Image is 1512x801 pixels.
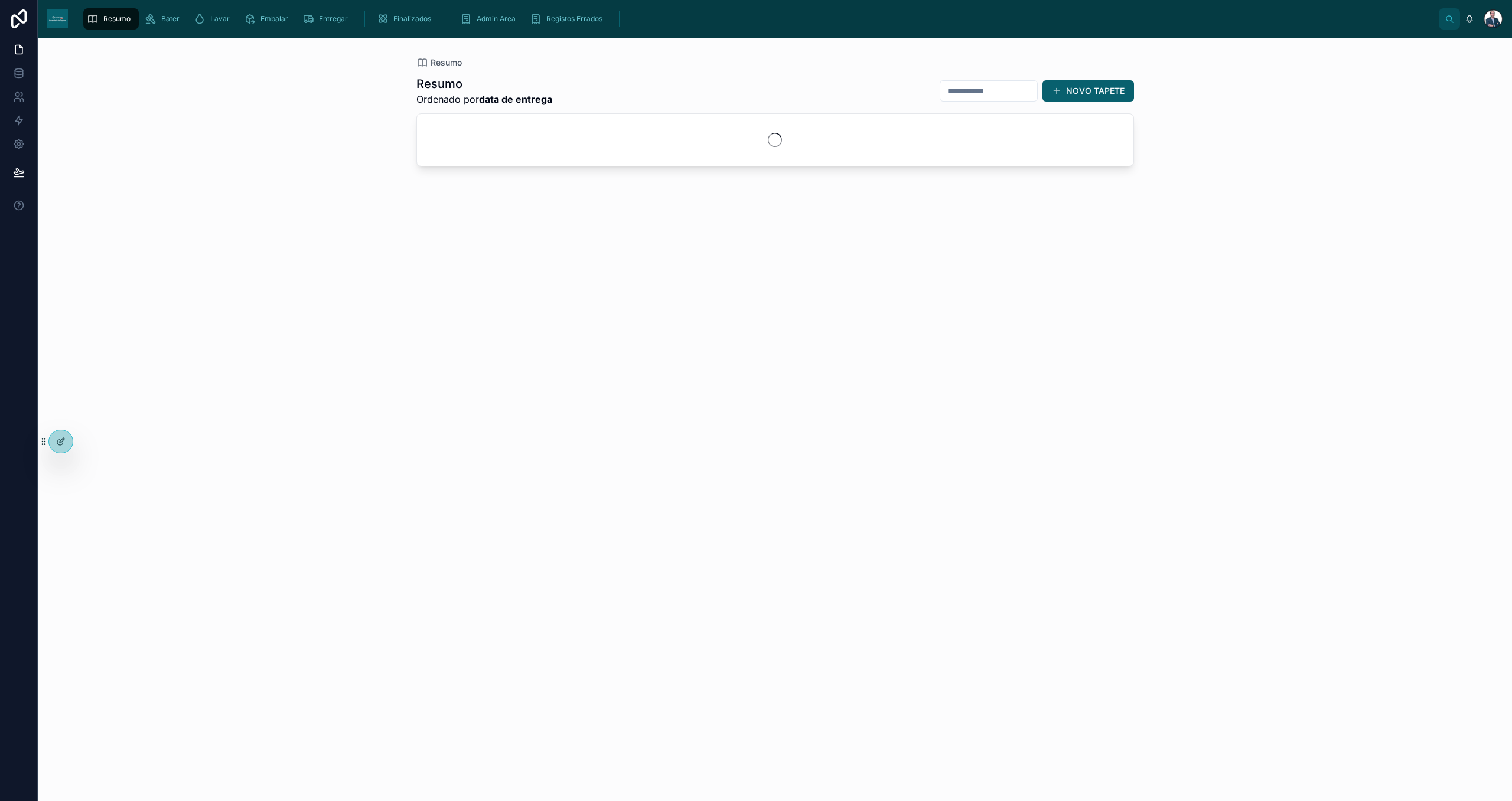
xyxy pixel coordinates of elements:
[431,57,462,68] span: Resumo
[319,14,348,24] span: Entregar
[141,8,188,30] a: Bater
[299,8,356,30] a: Entregar
[416,92,552,106] span: Ordenado por
[161,14,180,24] span: Bater
[210,14,230,24] span: Lavar
[526,8,611,30] a: Registos Errados
[416,57,462,68] a: Resumo
[240,8,296,30] a: Embalar
[457,8,524,30] a: Admin Area
[479,93,552,105] strong: data de entrega
[47,9,68,28] img: App logo
[190,8,238,30] a: Lavar
[1042,80,1134,102] button: NOVO TAPETE
[83,8,139,30] a: Resumo
[393,14,431,24] span: Finalizados
[546,14,602,24] span: Registos Errados
[260,14,288,24] span: Embalar
[373,8,439,30] a: Finalizados
[416,76,552,92] h1: Resumo
[477,14,516,24] span: Admin Area
[77,6,1439,32] div: scrollable content
[103,14,131,24] span: Resumo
